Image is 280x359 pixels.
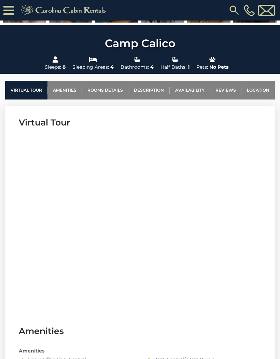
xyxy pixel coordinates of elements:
a: Availability [170,81,210,99]
img: Khaki-logo.png [17,3,112,17]
a: Reviews [210,81,241,99]
a: [PHONE_NUMBER] [242,4,256,16]
a: Amenities [47,81,82,99]
a: Rooms Details [82,81,128,99]
a: Location [241,81,275,99]
h3: Virtual Tour [19,117,261,129]
a: Description [128,81,169,99]
h3: Amenities [19,325,261,337]
div: Amenities [14,347,266,354]
a: Virtual Tour [5,81,47,99]
img: search-regular.svg [228,4,240,16]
